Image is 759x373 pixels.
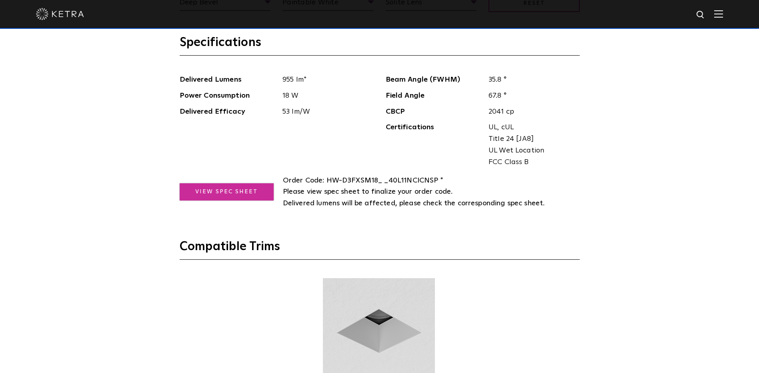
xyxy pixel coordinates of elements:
[283,177,324,184] span: Order Code:
[36,8,84,20] img: ketra-logo-2019-white
[386,90,483,102] span: Field Angle
[180,183,274,201] a: View Spec Sheet
[483,90,580,102] span: 67.8 °
[180,74,277,86] span: Delivered Lumens
[180,239,580,260] h3: Compatible Trims
[489,133,574,145] span: Title 24 [JA8]
[386,122,483,168] span: Certifications
[180,90,277,102] span: Power Consumption
[483,106,580,118] span: 2041 cp
[483,74,580,86] span: 35.8 °
[276,106,374,118] span: 53 lm/W
[386,74,483,86] span: Beam Angle (FWHM)
[180,106,277,118] span: Delivered Efficacy
[489,145,574,156] span: UL Wet Location
[283,200,545,207] span: Delivered lumens will be affected, please check the corresponding spec sheet.
[276,90,374,102] span: 18 W
[386,106,483,118] span: CBCP
[489,156,574,168] span: FCC Class B
[489,122,574,133] span: UL, cUL
[714,10,723,18] img: Hamburger%20Nav.svg
[276,74,374,86] span: 955 lm*
[283,177,453,196] span: HW-D3FXSM18_ _40L11NCICNSP * Please view spec sheet to finalize your order code.
[180,35,580,56] h3: Specifications
[696,10,706,20] img: search icon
